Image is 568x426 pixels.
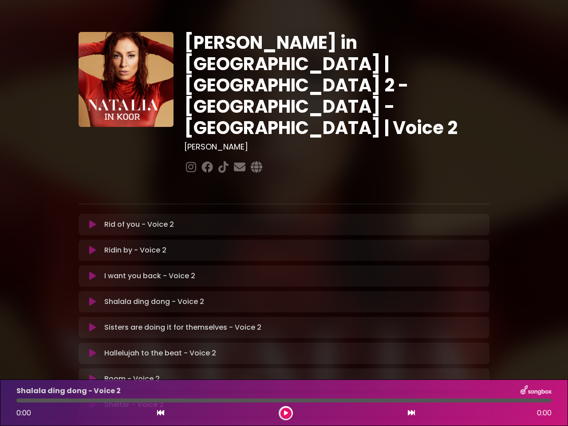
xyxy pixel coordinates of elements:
[104,296,204,307] p: Shalala ding dong - Voice 2
[16,386,121,396] p: Shalala ding dong - Voice 2
[184,32,490,138] h1: [PERSON_NAME] in [GEOGRAPHIC_DATA] | [GEOGRAPHIC_DATA] 2 - [GEOGRAPHIC_DATA] - [GEOGRAPHIC_DATA] ...
[521,385,552,397] img: songbox-logo-white.png
[104,322,261,333] p: Sisters are doing it for themselves - Voice 2
[104,374,160,384] p: Boom - Voice 2
[104,271,195,281] p: I want you back - Voice 2
[104,245,166,256] p: Ridin by - Voice 2
[104,219,174,230] p: Rid of you - Voice 2
[16,408,31,418] span: 0:00
[184,142,490,152] h3: [PERSON_NAME]
[537,408,552,418] span: 0:00
[79,32,174,127] img: YTVS25JmS9CLUqXqkEhs
[104,348,216,359] p: Hallelujah to the beat - Voice 2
